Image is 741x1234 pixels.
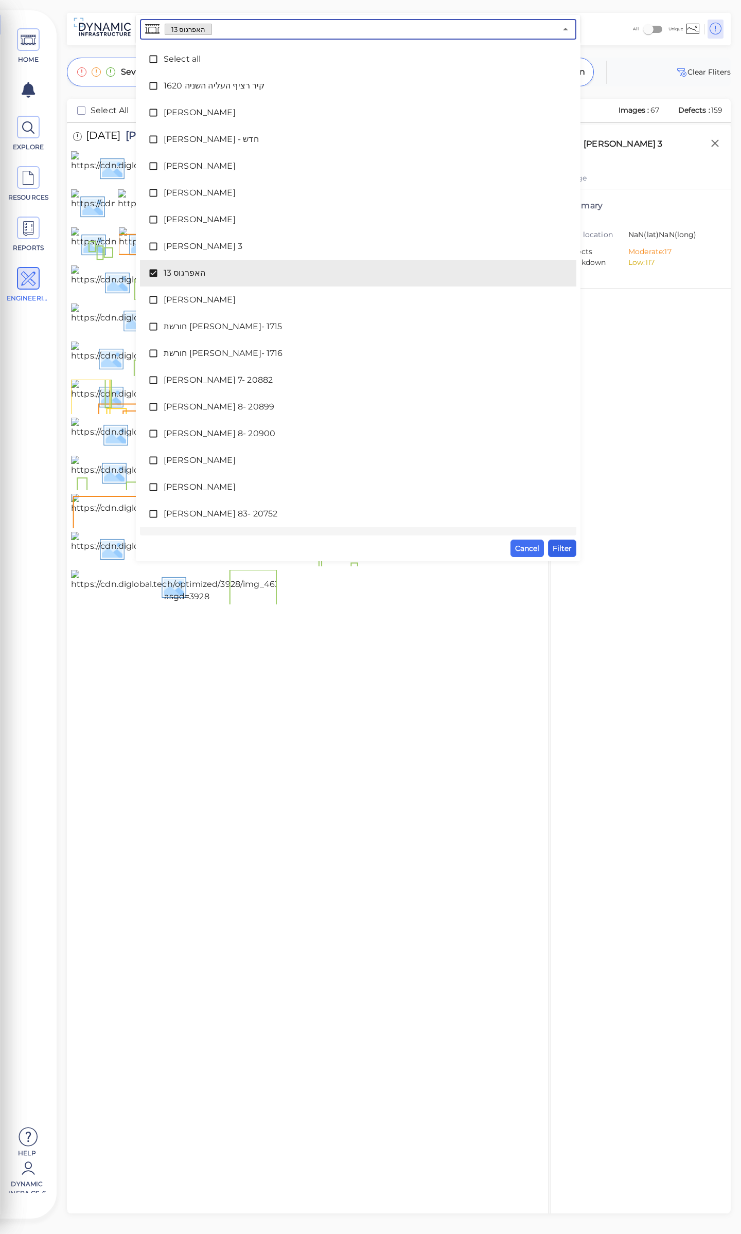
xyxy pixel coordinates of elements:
img: https://cdn.diglobal.tech/optimized/3928/img_4614.jpg?asgd=3928 [71,494,304,527]
button: Cancel [510,540,544,557]
span: 1620 קיר רציף העליה השניה [164,80,553,92]
button: Close [558,22,573,37]
span: EXPLORE [7,142,50,152]
span: חורשת [PERSON_NAME]- 1715 [164,320,553,333]
button: Filter [548,540,576,557]
span: [PERSON_NAME] [164,187,553,199]
span: [PERSON_NAME] 7- 20882 [164,374,553,386]
span: GEO location [564,229,628,240]
span: 67 [650,105,659,115]
iframe: Chat [697,1188,733,1226]
span: NaN (lat) NaN (long) [628,229,713,241]
div: All Unique [633,19,683,39]
img: https://cdn.diglobal.tech/width210/3928/img_4599.jpg?asgd=3928 [71,456,301,489]
span: Help [5,1149,49,1157]
span: Dynamic Infra CS-6 [5,1179,49,1193]
span: ENGINEERING [7,294,50,303]
div: Bridge [561,173,720,184]
span: [PERSON_NAME] 8- 20899 [164,401,553,413]
span: Severity [121,66,154,78]
img: https://cdn.diglobal.tech/optimized/3928/img_4631.jpg?asgd=3928 [71,570,303,603]
span: Cancel [515,542,539,555]
img: https://cdn.diglobal.tech/width210/3928/img_4552.jpg?asgd=3928 [71,418,299,451]
a: EXPLORE [5,116,51,152]
img: https://cdn.diglobal.tech/width210/3928/img_4555.jpg?asgd=3928 [71,151,299,184]
span: RESOURCES [7,193,50,202]
span: Select all [164,53,553,65]
span: האפרגוס 13 [165,25,212,34]
img: https://cdn.diglobal.tech/optimized/3928/img_4629.jpg?asgd=3928 [71,303,305,336]
img: https://cdn.diglobal.tech/width210/3928/img_4560.jpg?asgd=3928 [71,342,301,374]
span: Images : [617,105,650,115]
span: חורשת [PERSON_NAME]- 1716 [164,347,553,360]
img: https://cdn.diglobal.tech/width210/3928/img_4581.jpg?asgd=3928 [71,380,298,413]
span: 159 [711,105,722,115]
li: Low: 117 [628,257,713,268]
li: Moderate: 17 [628,246,713,257]
img: https://cdn.diglobal.tech/width210/3928/img_4572.jpg?asgd=3928 [71,189,299,222]
img: https://cdn.diglobal.tech/width210/3928/img_4619.jpg?asgd=3928 [71,265,299,298]
span: Filter [553,542,572,555]
span: Defects Breakdown [564,246,628,268]
span: [PERSON_NAME] - חדש [164,133,553,146]
span: [PERSON_NAME] [164,481,553,493]
span: מדרון יפו [164,534,553,547]
span: REPORTS [7,243,50,253]
img: https://cdn.diglobal.tech/width210/3928/img_4597.jpg?asgd=3928 [119,227,347,260]
a: ENGINEERING [5,267,51,303]
span: האפרגוס 13 [164,267,553,279]
div: Summary [561,200,720,212]
span: [DATE] [86,130,120,144]
div: tlv [561,162,720,173]
span: HOME [7,55,50,64]
span: Defects : [677,105,711,115]
span: [PERSON_NAME] [164,106,553,119]
span: Select All [91,104,129,117]
span: [PERSON_NAME] 8- 20900 [164,427,553,440]
a: REPORTS [5,217,51,253]
span: [PERSON_NAME] [164,160,553,172]
span: [PERSON_NAME] 3 [164,240,553,253]
span: [PERSON_NAME] [164,454,553,467]
span: [PERSON_NAME] [164,294,553,306]
img: https://cdn.diglobal.tech/width210/3928/img_4617.jpg?asgd=3928 [71,532,298,565]
span: [PERSON_NAME] [164,213,553,226]
span: [PERSON_NAME] 3 [120,130,223,144]
a: RESOURCES [5,166,51,202]
img: https://cdn.diglobal.tech/width210/3928/img_4595.jpg?asgd=3928 [71,227,300,260]
img: https://cdn.diglobal.tech/width210/3928/img_4574.jpg?asgd=3928 [118,189,347,222]
button: Clear Fliters [675,66,731,78]
div: [PERSON_NAME] 3 [581,135,676,157]
a: HOME [5,28,51,64]
span: [PERSON_NAME] 83- 20752 [164,508,553,520]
